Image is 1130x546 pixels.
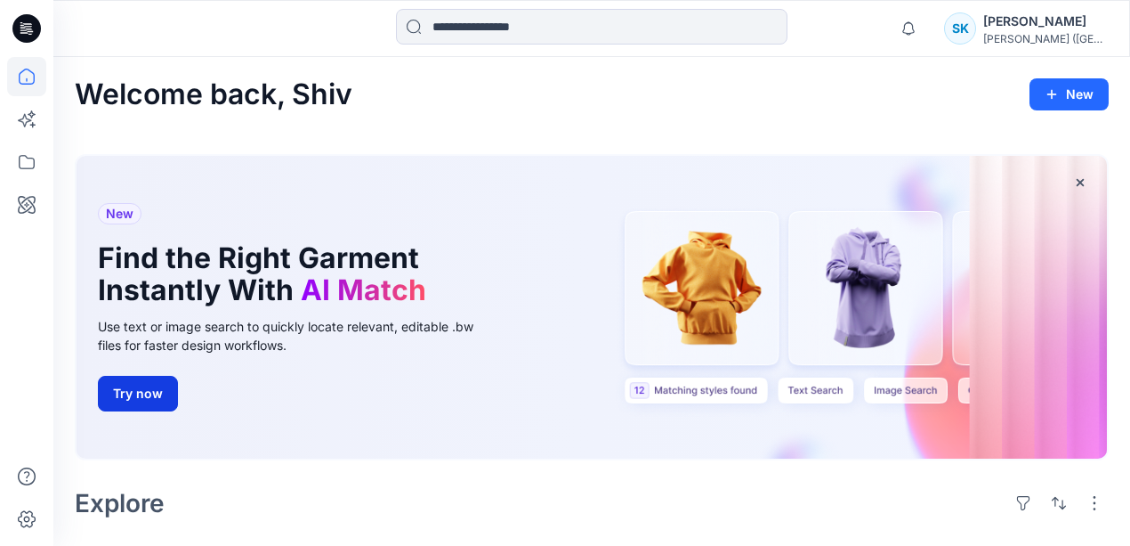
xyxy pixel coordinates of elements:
span: New [106,203,133,224]
div: Use text or image search to quickly locate relevant, editable .bw files for faster design workflows. [98,317,498,354]
h2: Welcome back, Shiv [75,78,352,111]
h2: Explore [75,489,165,517]
span: AI Match [301,273,426,307]
button: Try now [98,376,178,412]
h1: Find the Right Garment Instantly With [98,242,472,306]
div: [PERSON_NAME] [983,11,1108,32]
div: [PERSON_NAME] ([GEOGRAPHIC_DATA]) Exp... [983,32,1108,45]
div: SK [944,12,976,45]
button: New [1029,78,1109,110]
